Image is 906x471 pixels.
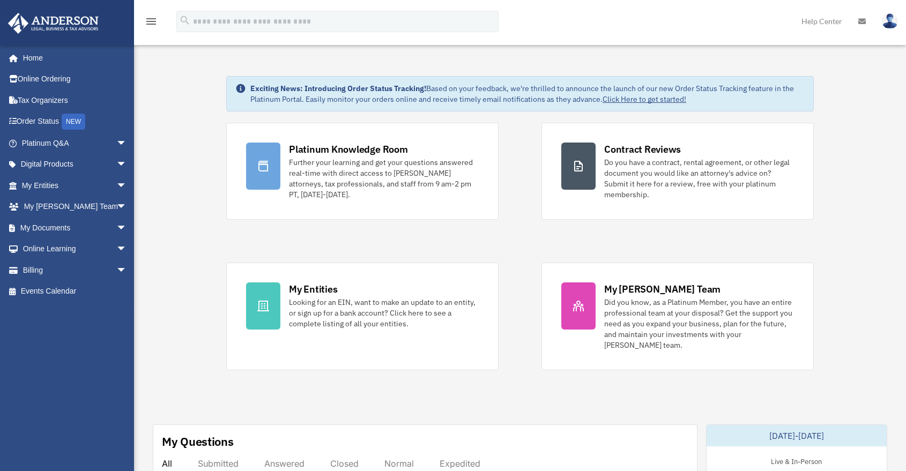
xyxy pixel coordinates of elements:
[250,83,805,104] div: Based on your feedback, we're thrilled to announce the launch of our new Order Status Tracking fe...
[707,425,887,446] div: [DATE]-[DATE]
[116,154,138,176] span: arrow_drop_down
[62,114,85,130] div: NEW
[198,458,239,469] div: Submitted
[604,297,794,350] div: Did you know, as a Platinum Member, you have an entire professional team at your disposal? Get th...
[226,263,499,370] a: My Entities Looking for an EIN, want to make an update to an entity, or sign up for a bank accoun...
[604,143,681,156] div: Contract Reviews
[116,238,138,260] span: arrow_drop_down
[5,13,102,34] img: Anderson Advisors Platinum Portal
[179,14,191,26] i: search
[8,111,143,133] a: Order StatusNEW
[145,19,158,28] a: menu
[289,157,479,200] div: Further your learning and get your questions answered real-time with direct access to [PERSON_NAM...
[8,132,143,154] a: Platinum Q&Aarrow_drop_down
[604,157,794,200] div: Do you have a contract, rental agreement, or other legal document you would like an attorney's ad...
[440,458,480,469] div: Expedited
[162,433,234,450] div: My Questions
[145,15,158,28] i: menu
[8,47,138,69] a: Home
[762,455,830,466] div: Live & In-Person
[882,13,898,29] img: User Pic
[384,458,414,469] div: Normal
[330,458,359,469] div: Closed
[250,84,426,93] strong: Exciting News: Introducing Order Status Tracking!
[603,94,686,104] a: Click Here to get started!
[541,263,814,370] a: My [PERSON_NAME] Team Did you know, as a Platinum Member, you have an entire professional team at...
[116,259,138,281] span: arrow_drop_down
[8,196,143,218] a: My [PERSON_NAME] Teamarrow_drop_down
[116,175,138,197] span: arrow_drop_down
[116,196,138,218] span: arrow_drop_down
[289,143,408,156] div: Platinum Knowledge Room
[604,282,721,296] div: My [PERSON_NAME] Team
[226,123,499,220] a: Platinum Knowledge Room Further your learning and get your questions answered real-time with dire...
[8,238,143,260] a: Online Learningarrow_drop_down
[116,132,138,154] span: arrow_drop_down
[264,458,305,469] div: Answered
[116,217,138,239] span: arrow_drop_down
[8,259,143,281] a: Billingarrow_drop_down
[8,217,143,238] a: My Documentsarrow_drop_down
[541,123,814,220] a: Contract Reviews Do you have a contract, rental agreement, or other legal document you would like...
[289,282,337,296] div: My Entities
[8,89,143,111] a: Tax Organizers
[8,69,143,90] a: Online Ordering
[289,297,479,329] div: Looking for an EIN, want to make an update to an entity, or sign up for a bank account? Click her...
[8,281,143,302] a: Events Calendar
[162,458,172,469] div: All
[8,154,143,175] a: Digital Productsarrow_drop_down
[8,175,143,196] a: My Entitiesarrow_drop_down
